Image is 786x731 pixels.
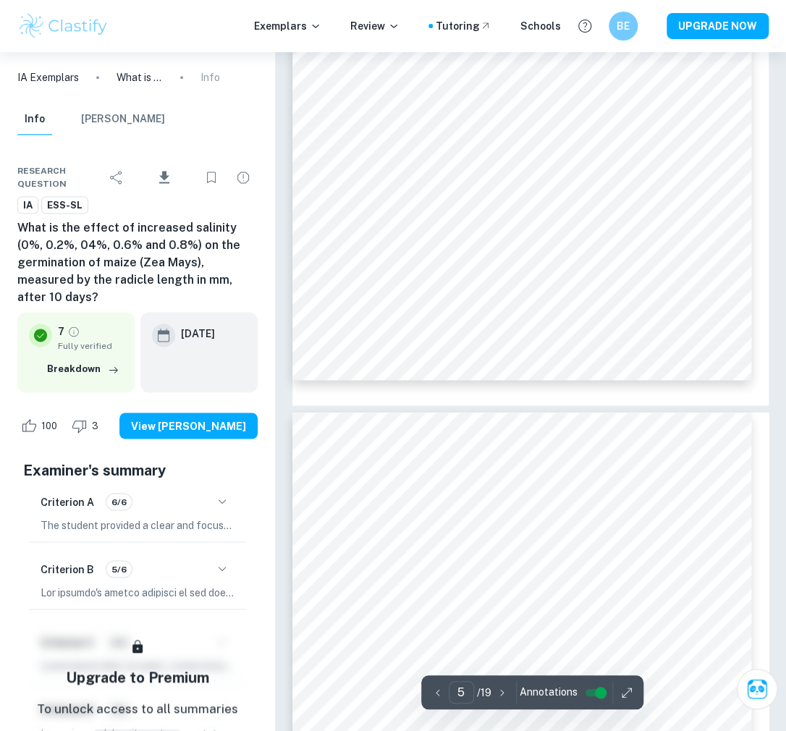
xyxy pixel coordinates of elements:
span: Research question [17,164,102,190]
div: Dislike [68,414,106,437]
img: Clastify logo [17,12,109,41]
button: Breakdown [43,358,123,380]
span: 3 [84,418,106,433]
span: IA [18,198,38,213]
p: Review [350,18,400,34]
h5: Upgrade to Premium [66,667,209,688]
a: Tutoring [436,18,491,34]
span: Annotations [520,685,578,700]
a: Grade fully verified [67,325,80,338]
div: Like [17,414,65,437]
p: / 19 [477,685,491,701]
button: Info [17,103,52,135]
span: Fully verified [58,339,123,352]
p: Lor ipsumdo's ametco adipisci el sed doeiusmodte in utlaboreetd ma ali enima minimven quisnost, e... [41,584,234,600]
span: 5/6 [106,562,132,575]
p: What is the effect of increased salinity (0%, 0.2%, 04%, 0.6% and 0.8%) on the germination of mai... [117,69,163,85]
h6: Criterion B [41,561,94,577]
p: To unlock access to all summaries [37,700,238,719]
div: Download [134,159,194,196]
button: BE [609,12,638,41]
h6: BE [615,18,632,34]
span: ESS-SL [42,198,88,213]
button: [PERSON_NAME] [81,103,165,135]
h5: Examiner's summary [23,459,252,481]
h6: Criterion A [41,494,94,510]
p: 7 [58,324,64,339]
div: Share [102,163,131,192]
div: Bookmark [197,163,226,192]
a: IA [17,196,38,214]
a: Schools [520,18,561,34]
span: 100 [33,418,65,433]
p: The student provided a clear and focused research question that directly related to the investiga... [41,517,234,533]
h6: What is the effect of increased salinity (0%, 0.2%, 04%, 0.6% and 0.8%) on the germination of mai... [17,219,258,306]
button: Ask Clai [737,669,777,709]
p: Exemplars [254,18,321,34]
div: Report issue [229,163,258,192]
h6: [DATE] [181,326,215,342]
button: View [PERSON_NAME] [119,413,258,439]
button: UPGRADE NOW [667,13,769,39]
span: 6/6 [106,495,132,508]
button: Help and Feedback [572,14,597,38]
a: ESS-SL [41,196,88,214]
a: IA Exemplars [17,69,79,85]
p: Info [200,69,220,85]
